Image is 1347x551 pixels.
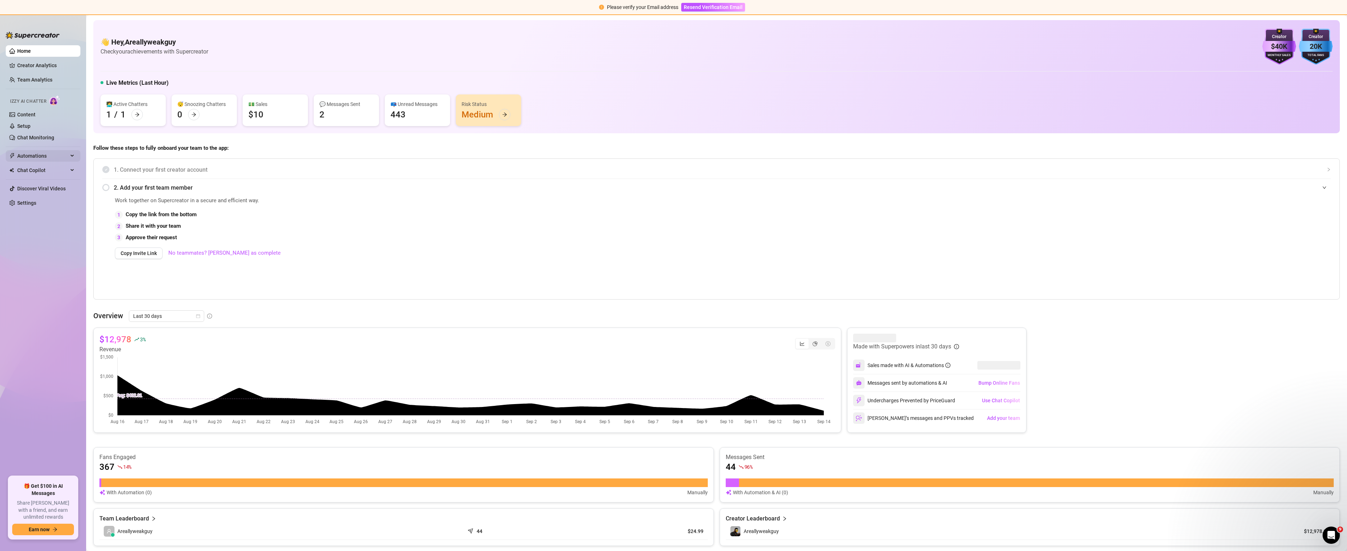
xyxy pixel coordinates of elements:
div: 0 [177,109,182,120]
img: svg%3e [726,489,731,496]
article: Check your achievements with Supercreator [100,47,208,56]
span: arrow-right [191,112,196,117]
span: Areallyweakguy [744,528,779,534]
div: 👩‍💻 Active Chatters [106,100,160,108]
span: 14 % [123,463,131,470]
div: Creator [1262,33,1296,40]
div: Sales made with AI & Automations [867,361,950,369]
span: Use Chat Copilot [982,398,1020,403]
div: 1 [115,211,123,219]
strong: Follow these steps to fully onboard your team to the app: [93,145,229,151]
span: collapsed [1327,167,1331,172]
span: Earn now [29,527,50,532]
article: Team Leaderboard [99,514,149,523]
article: Made with Superpowers in last 30 days [853,342,951,351]
span: send [468,527,475,534]
a: Creator Analytics [17,60,75,71]
div: 💵 Sales [248,100,302,108]
div: 3 [115,233,123,241]
span: Izzy AI Chatter [10,98,46,105]
article: 44 [477,528,482,535]
a: No teammates? [PERSON_NAME] as complete [168,249,281,258]
div: 💬 Messages Sent [319,100,373,108]
span: info-circle [945,363,950,368]
span: pie-chart [813,341,818,346]
span: arrow-right [52,527,57,532]
span: Automations [17,150,68,162]
article: Revenue [99,345,145,354]
div: $40K [1262,41,1296,52]
img: blue-badge-DgoSNQY1.svg [1299,29,1333,65]
span: arrow-right [135,112,140,117]
span: 96 % [744,463,753,470]
div: $10 [248,109,263,120]
img: svg%3e [856,397,862,404]
a: Content [17,112,36,117]
div: 😴 Snoozing Chatters [177,100,231,108]
span: user [107,529,112,534]
span: 1. Connect your first creator account [114,165,1331,174]
span: expanded [1322,185,1327,190]
article: $24.99 [590,528,703,535]
img: svg%3e [856,362,862,369]
span: Last 30 days [133,311,200,321]
div: segmented control [795,338,835,349]
img: logo-BBDzfeDw.svg [6,32,60,39]
span: Bump Online Fans [978,380,1020,386]
strong: Approve their request [126,234,177,241]
h5: Live Metrics (Last Hour) [106,79,169,87]
div: Undercharges Prevented by PriceGuard [853,395,955,406]
span: Resend Verification Email [684,4,743,10]
span: Copy Invite Link [121,250,157,256]
span: fall [739,464,744,469]
img: svg%3e [856,380,862,386]
div: Please verify your Email address [607,3,678,11]
span: Add your team [987,415,1020,421]
img: svg%3e [856,415,862,421]
div: 1 [121,109,126,120]
article: $12,978 [99,334,131,345]
div: 1 [106,109,111,120]
a: Chat Monitoring [17,135,54,140]
div: Creator [1299,33,1333,40]
div: Monthly Sales [1262,53,1296,58]
article: Fans Engaged [99,453,708,461]
span: exclamation-circle [599,5,604,10]
span: line-chart [800,341,805,346]
span: 2. Add your first team member [114,183,1331,192]
strong: Share it with your team [126,223,181,229]
button: Copy Invite Link [115,247,163,259]
article: Manually [1313,489,1334,496]
div: 1. Connect your first creator account [102,161,1331,179]
iframe: Adding Team Members [1187,196,1331,288]
span: right [782,514,787,523]
span: Work together on Supercreator in a secure and efficient way. [115,196,1169,205]
h4: 👋 Hey, Areallyweakguy [100,37,208,47]
article: $12,978.28 [1297,528,1329,535]
a: Home [17,48,31,54]
article: 44 [726,461,736,473]
span: calendar [196,314,200,318]
article: Creator Leaderboard [726,514,780,523]
div: Risk Status [462,100,515,108]
div: 2 [115,222,123,230]
div: 2 [319,109,324,120]
span: 🎁 Get $100 in AI Messages [12,483,74,497]
span: 3 % [140,336,145,343]
span: Chat Copilot [17,165,68,176]
div: 20K [1299,41,1333,52]
button: Add your team [987,412,1020,424]
article: With Automation (0) [107,489,152,496]
a: Discover Viral Videos [17,186,66,191]
iframe: Intercom live chat [1323,527,1340,544]
img: Areallyweakguy [730,526,740,536]
div: Total Fans [1299,53,1333,58]
a: Team Analytics [17,77,52,83]
span: dollar-circle [825,341,831,346]
a: Setup [17,123,31,129]
button: Resend Verification Email [681,3,745,11]
article: With Automation & AI (0) [733,489,788,496]
span: rise [134,337,139,342]
span: info-circle [954,344,959,349]
img: svg%3e [99,489,105,496]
